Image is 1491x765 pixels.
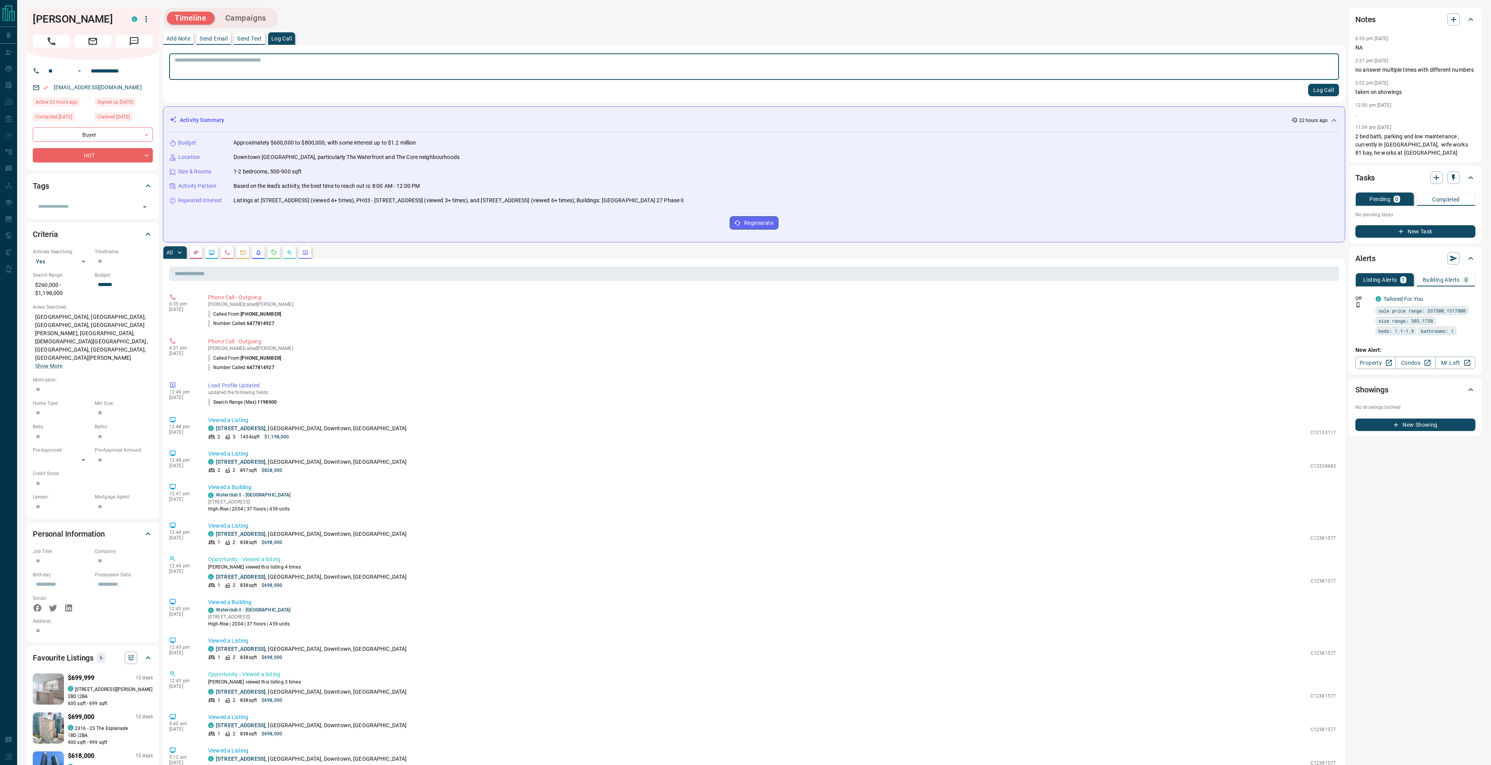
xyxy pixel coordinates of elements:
[169,424,196,429] p: 12:48 pm
[216,424,407,433] p: , [GEOGRAPHIC_DATA], Downtown, [GEOGRAPHIC_DATA]
[233,168,302,176] p: 1-2 bedrooms, 500-900 sqft
[33,255,91,268] div: Yes
[1308,84,1339,96] button: Log Call
[33,525,153,543] div: Personal Information
[1432,197,1460,202] p: Completed
[241,311,281,317] span: [PHONE_NUMBER]
[68,673,94,683] p: $699,999
[75,725,128,732] p: 2316 - 25 The Esplanade
[208,637,1336,645] p: Viewed a Listing
[218,582,220,589] p: 1
[208,459,214,465] div: condos.ca
[216,458,407,466] p: , [GEOGRAPHIC_DATA], Downtown, [GEOGRAPHIC_DATA]
[169,611,196,617] p: [DATE]
[208,564,1336,571] p: [PERSON_NAME] viewed this listing 4 times
[240,433,260,440] p: 1434 sqft
[240,249,246,256] svg: Emails
[68,712,94,722] p: $699,000
[264,433,289,440] p: $1,198,000
[208,337,1336,346] p: Phone Call - Outgoing
[95,400,153,407] p: Min Size:
[208,522,1336,530] p: Viewed a Listing
[1311,578,1336,585] p: C12381577
[216,756,265,762] a: [STREET_ADDRESS]
[1355,171,1375,184] h2: Tasks
[1355,380,1475,399] div: Showings
[287,249,293,256] svg: Opportunities
[178,153,200,161] p: Location
[1355,357,1395,369] a: Property
[208,450,1336,458] p: Viewed a Listing
[1299,117,1328,124] p: 22 hours ago
[33,35,70,48] span: Call
[1355,110,1475,118] p: .
[1378,327,1414,335] span: beds: 1.1-1.9
[68,686,73,691] div: condos.ca
[208,311,281,318] p: Called From:
[169,429,196,435] p: [DATE]
[233,654,235,661] p: 2
[33,279,91,300] p: $260,000 - $1,198,000
[240,654,257,661] p: 838 sqft
[216,688,407,696] p: , [GEOGRAPHIC_DATA], Downtown, [GEOGRAPHIC_DATA]
[208,346,1336,351] p: [PERSON_NAME] called [PERSON_NAME]
[1369,196,1390,202] p: Pending
[262,730,282,737] p: $698,000
[247,321,274,326] span: 6477814927
[193,249,199,256] svg: Notes
[233,539,235,546] p: 2
[115,35,153,48] span: Message
[1355,66,1475,74] p: no answer multiple times with different numbers
[237,36,262,41] p: Send Text
[208,320,274,327] p: Number Called:
[208,293,1336,302] p: Phone Call - Outgoing
[1355,225,1475,238] button: New Task
[33,447,91,454] p: Pre-Approved:
[33,148,153,163] div: HOT
[136,753,153,759] p: 12 days
[216,722,265,728] a: [STREET_ADDRESS]
[218,539,220,546] p: 1
[1355,419,1475,431] button: New Showing
[169,530,196,535] p: 12:44 pm
[33,672,153,707] a: Favourited listing$699,99912 dayscondos.ca[STREET_ADDRESS][PERSON_NAME]2BD |2BA600 sqft - 699 sqft
[271,249,277,256] svg: Requests
[132,16,137,22] div: condos.ca
[208,364,274,371] p: Number Called:
[208,713,1336,721] p: Viewed a Listing
[208,678,1336,685] p: [PERSON_NAME] viewed this listing 3 times
[1355,346,1475,354] p: New Alert:
[1355,295,1371,302] p: Off
[208,426,214,431] div: condos.ca
[233,433,235,440] p: 3
[169,721,196,726] p: 9:40 am
[1355,133,1475,157] p: 2 bed bath, parking and low maintenance , currently in [GEOGRAPHIC_DATA], wife works 81 bay, he w...
[68,732,153,739] p: 1 BD | 2 BA
[1355,125,1391,130] p: 11:59 am [DATE]
[218,697,220,704] p: 1
[1311,726,1336,733] p: C12381577
[1355,249,1475,268] div: Alerts
[139,201,150,212] button: Open
[33,652,94,664] h2: Favourite Listings
[208,493,214,498] div: condos.ca
[68,739,153,746] p: 900 sqft - 999 sqft
[208,620,291,627] p: High-Rise | 2004 | 37 floors | 459 units
[33,304,153,311] p: Areas Searched:
[216,755,407,763] p: , [GEOGRAPHIC_DATA], Downtown, [GEOGRAPHIC_DATA]
[33,180,49,192] h2: Tags
[1355,209,1475,221] p: No pending tasks
[169,345,196,351] p: 4:31 pm
[208,302,1336,307] p: [PERSON_NAME] called [PERSON_NAME]
[233,153,460,161] p: Downtown [GEOGRAPHIC_DATA], particularly The Waterfront and The Core neighbourhoods
[209,249,215,256] svg: Lead Browsing Activity
[33,376,153,383] p: Motivation:
[33,711,153,746] a: Favourited listing$699,00012 dayscondos.ca2316 - 25 The Esplanade1BD |2BA900 sqft - 999 sqft
[1355,88,1475,96] p: taken on showings
[33,595,91,602] p: Social:
[169,726,196,732] p: [DATE]
[74,35,111,48] span: Email
[1378,307,1466,314] span: sale price range: 337500,1317800
[1464,277,1468,283] p: 0
[240,697,257,704] p: 838 sqft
